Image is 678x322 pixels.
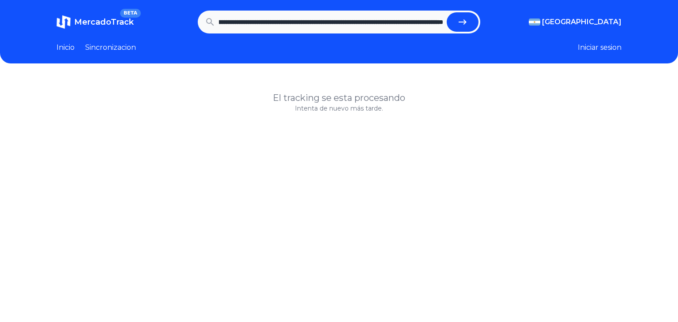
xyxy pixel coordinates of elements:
span: MercadoTrack [74,17,134,27]
img: MercadoTrack [56,15,71,29]
button: Iniciar sesion [578,42,621,53]
img: Argentina [529,19,540,26]
a: MercadoTrackBETA [56,15,134,29]
span: [GEOGRAPHIC_DATA] [542,17,621,27]
p: Intenta de nuevo más tarde. [56,104,621,113]
button: [GEOGRAPHIC_DATA] [529,17,621,27]
span: BETA [120,9,141,18]
h1: El tracking se esta procesando [56,92,621,104]
a: Inicio [56,42,75,53]
a: Sincronizacion [85,42,136,53]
